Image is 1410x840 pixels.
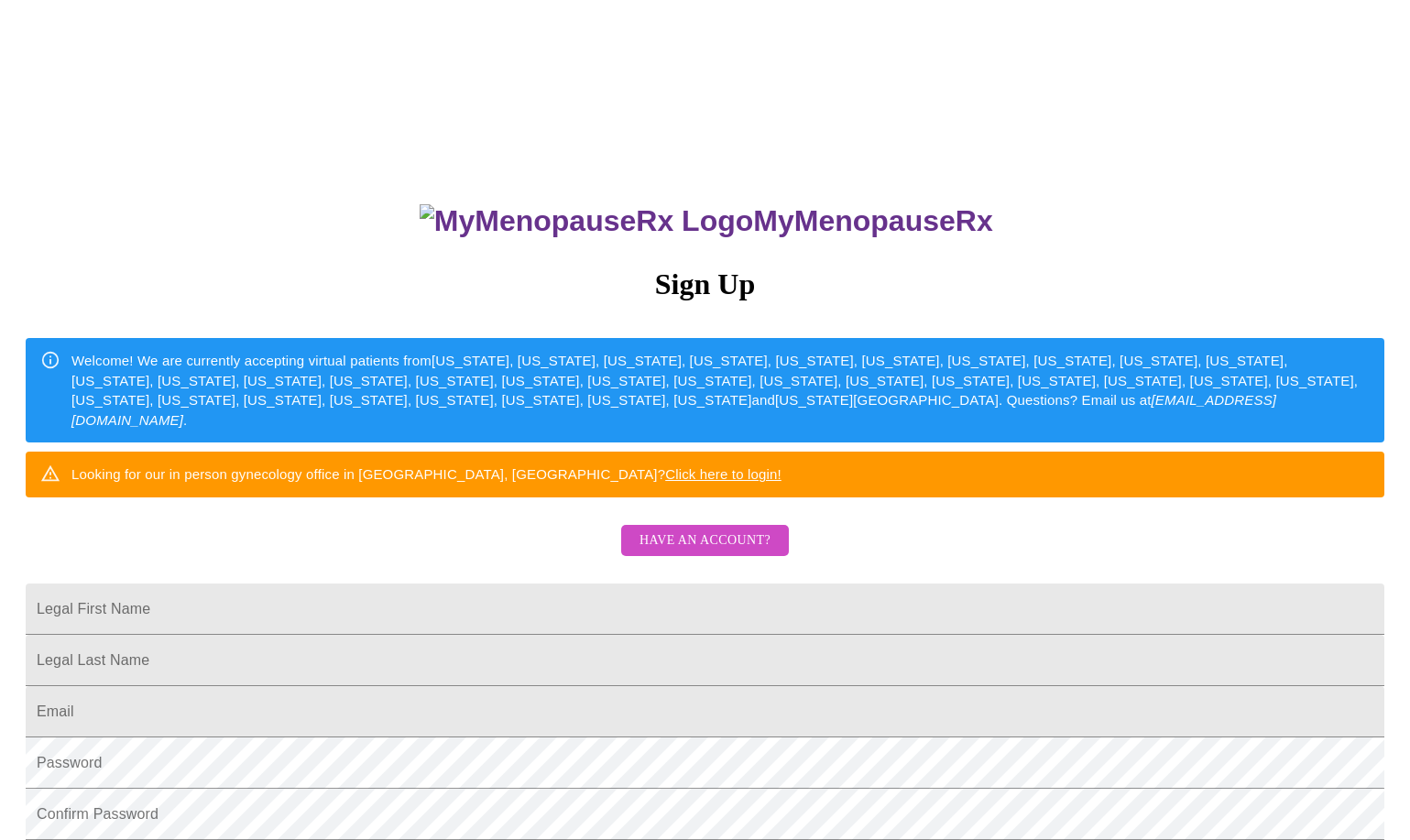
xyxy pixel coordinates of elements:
a: Click here to login! [665,466,782,482]
div: Welcome! We are currently accepting virtual patients from [US_STATE], [US_STATE], [US_STATE], [US... [71,344,1370,437]
h3: Sign Up [26,267,1384,301]
div: Looking for our in person gynecology office in [GEOGRAPHIC_DATA], [GEOGRAPHIC_DATA]? [71,457,782,491]
span: Have an account? [639,529,771,552]
button: Have an account? [621,525,789,557]
img: MyMenopauseRx Logo [420,204,753,238]
em: [EMAIL_ADDRESS][DOMAIN_NAME] [71,392,1276,427]
a: Have an account? [617,545,793,561]
h3: MyMenopauseRx [28,204,1385,238]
